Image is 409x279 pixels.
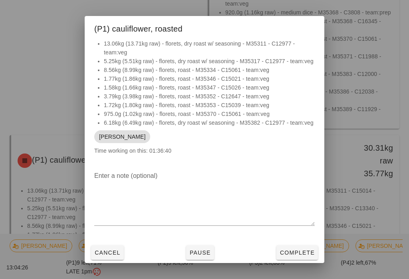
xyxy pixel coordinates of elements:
[104,110,315,118] li: 975.0g (1.02kg raw) - florets, roast - M35370 - C15061 - team:veg
[104,101,315,110] li: 1.72kg (1.80kg raw) - florets, roast - M35353 - C15039 - team:veg
[104,39,315,57] li: 13.06kg (13.71kg raw) - florets, dry roast w/ seasoning - M35311 - C12977 - team:veg
[189,249,211,256] span: Pause
[276,245,318,260] button: Complete
[99,130,145,143] span: [PERSON_NAME]
[94,249,121,256] span: Cancel
[104,118,315,127] li: 6.18kg (6.49kg raw) - florets, dry roast w/ seasoning - M35382 - C12977 - team:veg
[104,92,315,101] li: 3.79kg (3.98kg raw) - florets, roast - M35352 - C12647 - team:veg
[85,16,324,39] div: (P1) cauliflower, roasted
[104,74,315,83] li: 1.77kg (1.86kg raw) - florets, roast - M35346 - C15021 - team:veg
[186,245,214,260] button: Pause
[91,245,124,260] button: Cancel
[104,83,315,92] li: 1.58kg (1.66kg raw) - florets, roast - M35347 - C15026 - team:veg
[85,39,324,163] div: Time working on this: 01:36:40
[280,249,315,256] span: Complete
[104,66,315,74] li: 8.56kg (8.99kg raw) - florets, roast - M35334 - C15061 - team:veg
[104,57,315,66] li: 5.25kg (5.51kg raw) - florets, dry roast w/ seasoning - M35317 - C12977 - team:veg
